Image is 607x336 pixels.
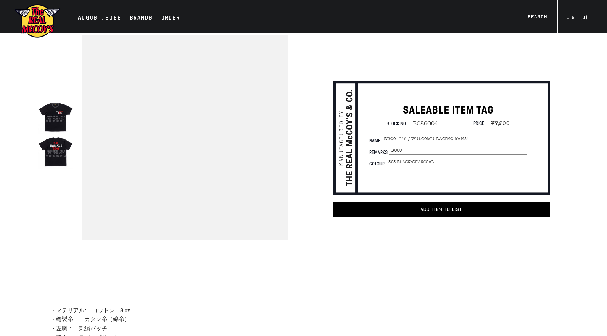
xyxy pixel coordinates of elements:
[80,33,289,242] div: true
[369,161,387,166] span: Colour
[519,13,556,23] a: Search
[527,13,547,23] div: Search
[421,206,462,213] span: Add item to List
[369,150,389,155] span: Remarks
[38,134,73,169] img: BUCO TEE / WELCOME RACING FANS!
[369,103,527,117] h1: SALEABLE ITEM TAG
[78,13,121,23] div: AUGUST. 2025
[473,120,485,127] span: Price
[408,121,438,127] span: BC26004
[161,13,180,23] div: Order
[333,202,550,217] button: Add item to List
[75,13,125,23] a: AUGUST. 2025
[387,158,527,166] span: 303 BLACK/CHARCOAL
[158,13,184,23] a: Order
[557,14,596,23] a: List (0)
[582,15,585,21] span: 0
[389,147,527,155] span: Buco
[130,13,153,23] div: Brands
[38,99,73,134] img: BUCO TEE / WELCOME RACING FANS!
[382,136,527,143] span: BUCO TEE / WELCOME RACING FANS!
[14,4,60,38] img: mccoys-exhibition
[566,14,587,23] div: List ( )
[387,120,408,127] span: Stock No.
[369,138,382,143] span: Name
[486,120,510,127] span: ¥7,200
